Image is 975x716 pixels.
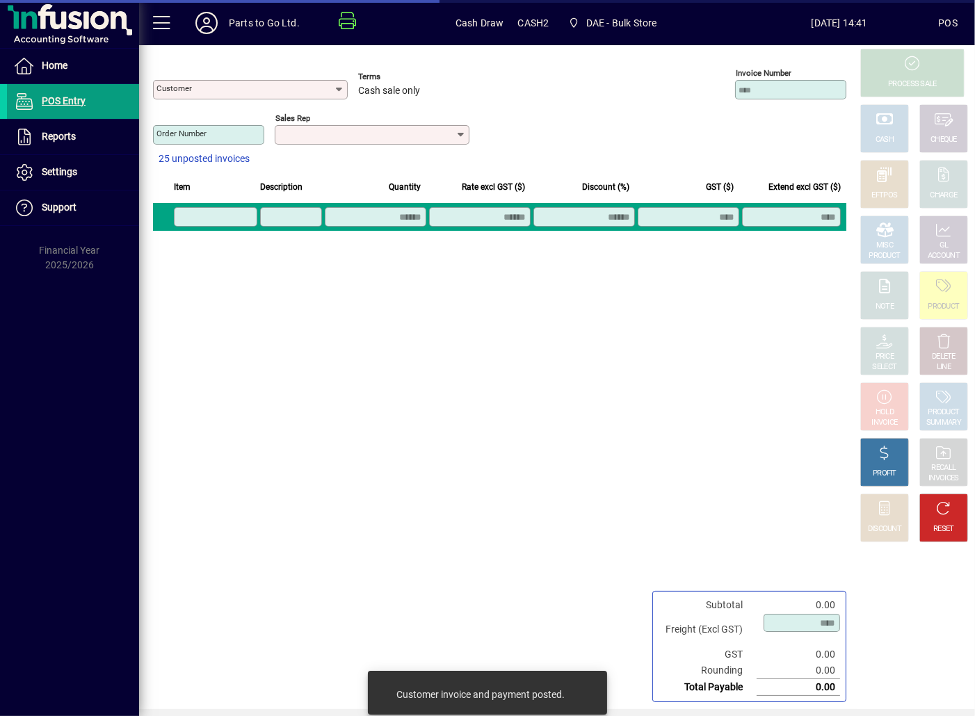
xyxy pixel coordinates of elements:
[873,469,896,479] div: PROFIT
[876,302,894,312] div: NOTE
[229,12,300,34] div: Parts to Go Ltd.
[757,662,840,679] td: 0.00
[42,131,76,142] span: Reports
[396,687,565,701] div: Customer invoice and payment posted.
[888,79,937,90] div: PROCESS SALE
[932,352,956,362] div: DELETE
[933,524,954,535] div: RESET
[659,613,757,646] td: Freight (Excl GST)
[563,10,662,35] span: DAE - Bulk Store
[873,362,897,373] div: SELECT
[706,179,734,195] span: GST ($)
[876,352,894,362] div: PRICE
[159,152,250,166] span: 25 unposted invoices
[938,12,958,34] div: POS
[42,60,67,71] span: Home
[928,251,960,261] div: ACCOUNT
[659,679,757,696] td: Total Payable
[260,179,303,195] span: Description
[940,241,949,251] div: GL
[928,473,958,484] div: INVOICES
[275,113,310,123] mat-label: Sales rep
[869,251,900,261] div: PRODUCT
[7,120,139,154] a: Reports
[156,129,207,138] mat-label: Order number
[659,646,757,662] td: GST
[736,68,791,78] mat-label: Invoice number
[184,10,229,35] button: Profile
[930,190,958,201] div: CHARGE
[358,72,442,81] span: Terms
[930,135,957,145] div: CHEQUE
[741,12,939,34] span: [DATE] 14:41
[7,190,139,225] a: Support
[358,86,420,97] span: Cash sale only
[518,12,549,34] span: CASH2
[876,407,894,418] div: HOLD
[42,95,86,106] span: POS Entry
[868,524,901,535] div: DISCOUNT
[153,147,255,172] button: 25 unposted invoices
[586,12,657,34] span: DAE - Bulk Store
[42,166,77,177] span: Settings
[456,12,504,34] span: Cash Draw
[462,179,525,195] span: Rate excl GST ($)
[7,49,139,83] a: Home
[872,190,898,201] div: EFTPOS
[659,662,757,679] td: Rounding
[389,179,421,195] span: Quantity
[876,241,893,251] div: MISC
[757,646,840,662] td: 0.00
[659,597,757,613] td: Subtotal
[937,362,951,373] div: LINE
[926,418,961,428] div: SUMMARY
[582,179,629,195] span: Discount (%)
[928,302,959,312] div: PRODUCT
[876,135,894,145] div: CASH
[932,463,956,473] div: RECALL
[42,202,76,213] span: Support
[156,83,192,93] mat-label: Customer
[7,155,139,190] a: Settings
[174,179,191,195] span: Item
[768,179,841,195] span: Extend excl GST ($)
[928,407,959,418] div: PRODUCT
[871,418,897,428] div: INVOICE
[757,679,840,696] td: 0.00
[757,597,840,613] td: 0.00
